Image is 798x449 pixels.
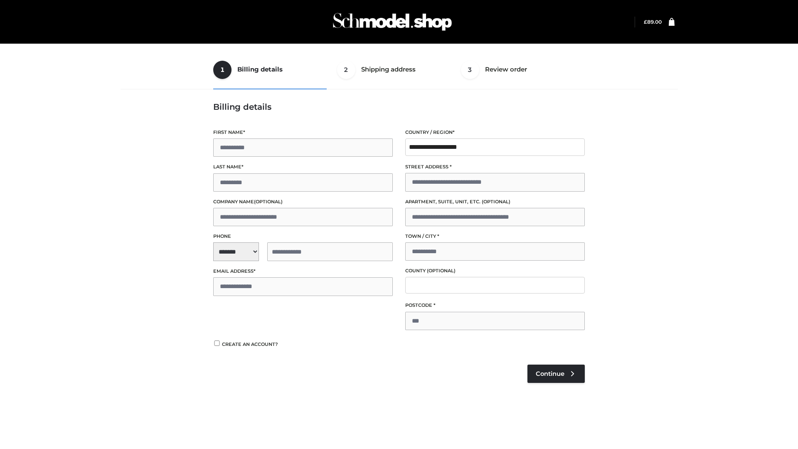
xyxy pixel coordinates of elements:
[213,267,393,275] label: Email address
[644,19,662,25] a: £89.00
[427,268,456,274] span: (optional)
[213,340,221,346] input: Create an account?
[405,301,585,309] label: Postcode
[527,365,585,383] a: Continue
[213,198,393,206] label: Company name
[222,341,278,347] span: Create an account?
[213,102,585,112] h3: Billing details
[644,19,647,25] span: £
[405,267,585,275] label: County
[405,163,585,171] label: Street address
[213,128,393,136] label: First name
[213,163,393,171] label: Last name
[536,370,564,377] span: Continue
[482,199,510,205] span: (optional)
[254,199,283,205] span: (optional)
[405,232,585,240] label: Town / City
[644,19,662,25] bdi: 89.00
[213,232,393,240] label: Phone
[405,128,585,136] label: Country / Region
[405,198,585,206] label: Apartment, suite, unit, etc.
[330,5,455,38] img: Schmodel Admin 964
